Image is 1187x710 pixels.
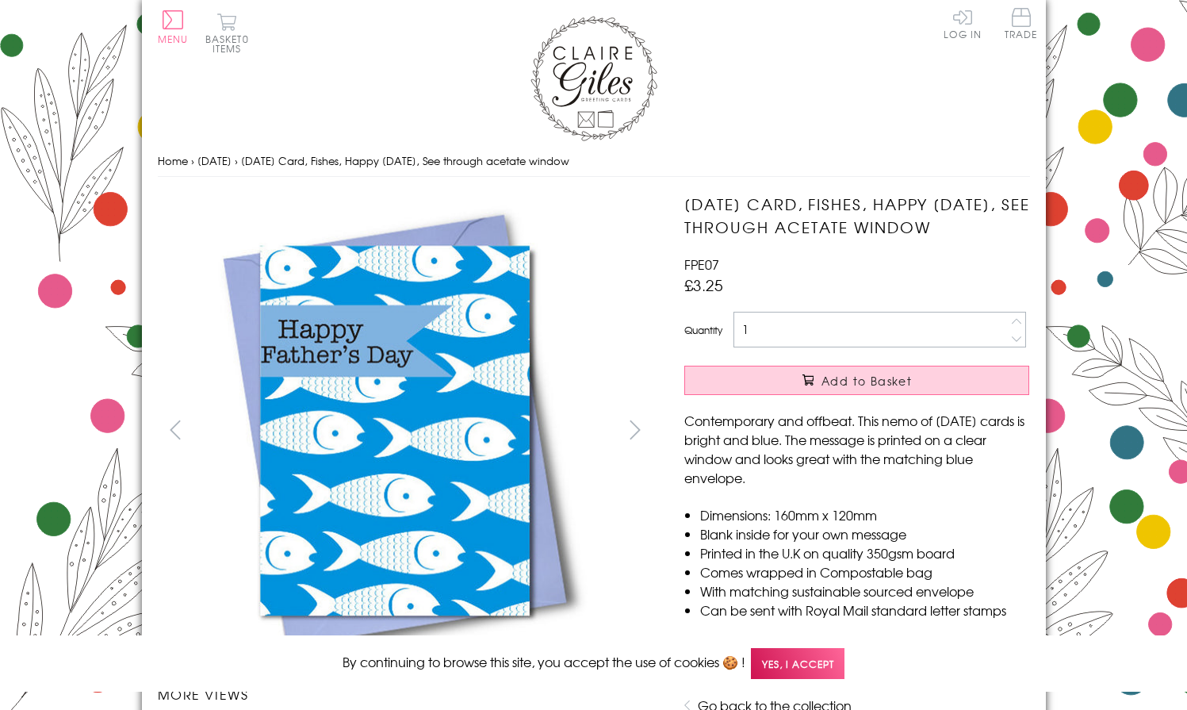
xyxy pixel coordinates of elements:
a: Home [158,153,188,168]
li: Can be sent with Royal Mail standard letter stamps [700,601,1029,620]
span: 0 items [213,32,249,56]
img: Father's Day Card, Fishes, Happy Father's Day, See through acetate window [653,193,1128,669]
img: Father's Day Card, Fishes, Happy Father's Day, See through acetate window [157,193,633,669]
span: Yes, I accept [751,648,844,679]
span: [DATE] Card, Fishes, Happy [DATE], See through acetate window [241,153,569,168]
button: Add to Basket [684,366,1029,395]
span: › [235,153,238,168]
span: › [191,153,194,168]
h1: [DATE] Card, Fishes, Happy [DATE], See through acetate window [684,193,1029,239]
span: £3.25 [684,274,723,296]
li: Printed in the U.K on quality 350gsm board [700,543,1029,562]
a: Trade [1005,8,1038,42]
a: Log In [944,8,982,39]
span: Add to Basket [821,373,912,389]
a: [DATE] [197,153,232,168]
li: Blank inside for your own message [700,524,1029,543]
span: Menu [158,32,189,46]
li: Dimensions: 160mm x 120mm [700,505,1029,524]
span: FPE07 [684,255,719,274]
label: Quantity [684,323,722,337]
button: next [617,412,653,447]
p: Contemporary and offbeat. This nemo of [DATE] cards is bright and blue. The message is printed on... [684,411,1029,487]
button: prev [158,412,193,447]
button: Menu [158,10,189,44]
li: Comes wrapped in Compostable bag [700,562,1029,581]
h3: More views [158,685,653,704]
button: Basket0 items [205,13,249,53]
nav: breadcrumbs [158,145,1030,178]
li: With matching sustainable sourced envelope [700,581,1029,601]
span: Trade [1005,8,1038,39]
img: Claire Giles Greetings Cards [530,16,657,141]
